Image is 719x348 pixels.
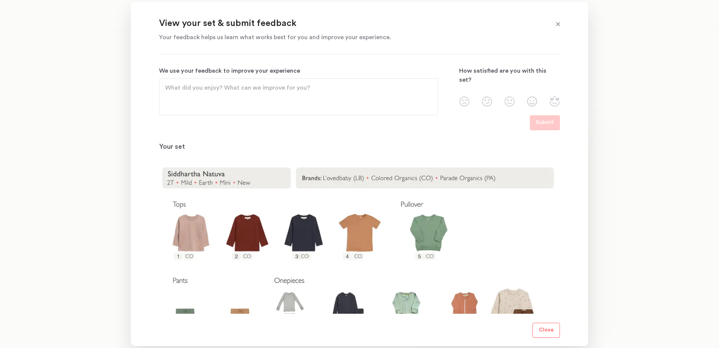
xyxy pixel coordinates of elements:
[159,18,541,30] p: View your set & submit feedback
[159,142,560,151] p: Your set
[159,33,541,42] p: Your feedback helps us learn what works best for you and improve your experience.
[539,326,554,335] p: Close
[532,323,560,338] button: Close
[159,66,438,75] p: We use your feedback to improve your experience
[459,66,560,84] p: How satisfied are you with this set?
[530,115,560,130] button: Submit
[536,118,554,127] p: Submit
